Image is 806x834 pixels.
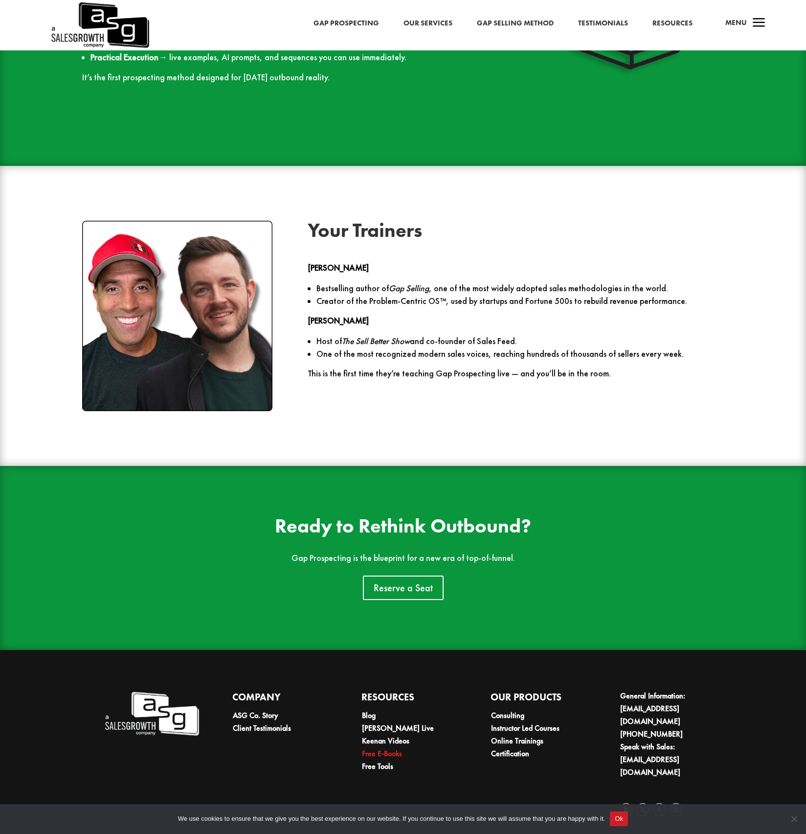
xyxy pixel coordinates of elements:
[636,803,649,816] a: Follow on X
[308,369,724,379] p: This is the first time they’re teaching Gap Prospecting live — and you’ll be in the room.
[620,741,715,779] li: Speak with Sales:
[620,754,680,777] a: [EMAIL_ADDRESS][DOMAIN_NAME]
[363,576,444,600] a: Reserve a Seat
[313,17,379,30] a: Gap Prospecting
[316,282,724,295] p: Bestselling author of , one of the most widely adopted sales methodologies in the world.
[725,18,747,27] span: Menu
[316,295,724,307] p: Creator of the Problem-Centric OS™, used by startups and Fortune 500s to rebuild revenue performa...
[233,710,278,720] a: ASG Co. Story
[653,803,666,816] a: Follow on Facebook
[620,803,632,816] a: Follow on LinkedIn
[308,315,369,326] strong: [PERSON_NAME]
[578,17,628,30] a: Testimonials
[389,283,429,294] em: Gap Selling
[620,703,680,726] a: [EMAIL_ADDRESS][DOMAIN_NAME]
[362,723,434,733] a: [PERSON_NAME] Live
[362,736,409,746] a: Keenan Videos
[180,516,626,541] h2: Ready to Rethink Outbound?
[232,690,328,709] h4: Company
[316,335,724,347] p: Host of and co-founder of Sales Feed.
[610,811,628,826] button: Ok
[104,690,199,738] img: A Sales Growth Company
[82,221,272,411] img: Keenan Will 4
[403,17,452,30] a: Our Services
[233,723,291,733] a: Client Testimonials
[316,347,724,360] p: One of the most recognized modern sales voices, reaching hundreds of thousands of sellers every w...
[362,710,376,720] a: Blog
[308,262,369,273] strong: [PERSON_NAME]
[620,690,715,728] li: General Information:
[90,52,158,63] strong: Practical Execution
[477,17,554,30] a: Gap Selling Method
[342,336,410,347] em: The Sell Better Show
[749,14,769,33] span: a
[491,748,529,759] a: Certification
[789,814,799,824] span: No
[670,803,682,816] a: Follow on Instagram
[362,761,393,771] a: Free Tools
[82,72,498,83] p: It’s the first prospecting method designed for [DATE] outbound reality.
[652,17,693,30] a: Resources
[362,748,402,759] a: Free E-Books
[620,729,683,739] a: [PHONE_NUMBER]
[180,553,626,563] p: Gap Prospecting is the blueprint for a new era of top-of-funnel.
[361,690,457,709] h4: Resources
[308,221,724,245] h2: Your Trainers
[491,723,560,733] a: Instructor Led Courses
[491,690,586,709] h4: Our Products
[491,710,524,720] a: Consulting
[90,51,498,64] li: → live examples, AI prompts, and sequences you can use immediately.
[491,736,543,746] a: Online Trainings
[178,814,605,824] span: We use cookies to ensure that we give you the best experience on our website. If you continue to ...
